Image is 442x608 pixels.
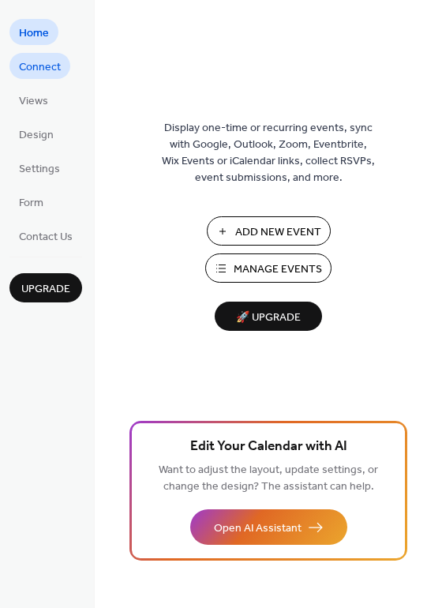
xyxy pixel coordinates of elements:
span: Design [19,127,54,144]
a: Settings [9,155,69,181]
button: Add New Event [207,216,331,246]
span: Edit Your Calendar with AI [190,436,347,458]
button: Upgrade [9,273,82,302]
a: Contact Us [9,223,82,249]
span: Open AI Assistant [214,520,302,537]
span: Display one-time or recurring events, sync with Google, Outlook, Zoom, Eventbrite, Wix Events or ... [162,120,375,186]
span: Home [19,25,49,42]
a: Home [9,19,58,45]
a: Form [9,189,53,215]
a: Views [9,87,58,113]
span: Form [19,195,43,212]
button: Open AI Assistant [190,509,347,545]
span: Add New Event [235,224,321,241]
span: Manage Events [234,261,322,278]
span: Want to adjust the layout, update settings, or change the design? The assistant can help. [159,460,378,497]
span: 🚀 Upgrade [224,307,313,328]
span: Settings [19,161,60,178]
button: 🚀 Upgrade [215,302,322,331]
a: Connect [9,53,70,79]
a: Design [9,121,63,147]
span: Views [19,93,48,110]
span: Connect [19,59,61,76]
span: Upgrade [21,281,70,298]
span: Contact Us [19,229,73,246]
button: Manage Events [205,253,331,283]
